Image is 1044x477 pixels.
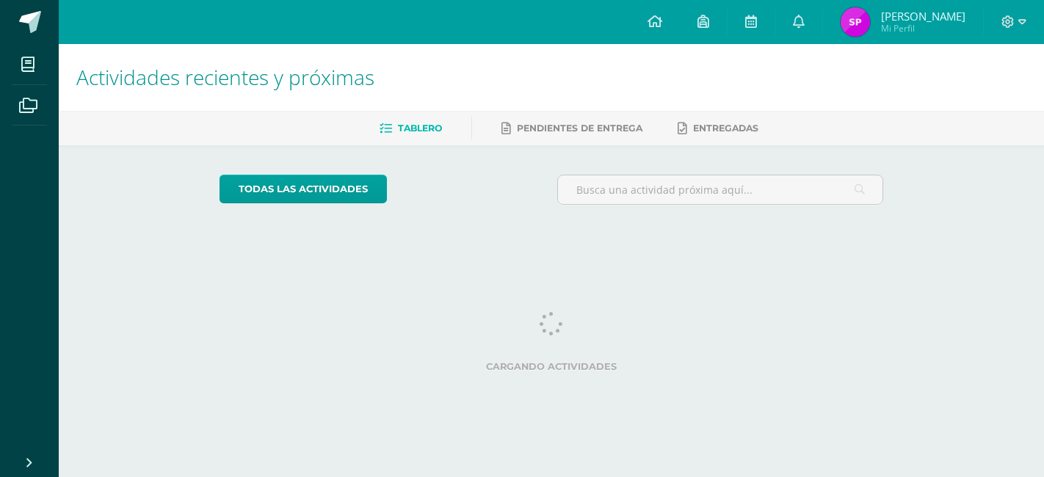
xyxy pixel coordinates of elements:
[517,123,642,134] span: Pendientes de entrega
[558,175,883,204] input: Busca una actividad próxima aquí...
[881,9,965,23] span: [PERSON_NAME]
[881,22,965,34] span: Mi Perfil
[841,7,870,37] img: ea37237e9e527cb0b336558c30bf36cc.png
[501,117,642,140] a: Pendientes de entrega
[220,361,884,372] label: Cargando actividades
[398,123,442,134] span: Tablero
[76,63,374,91] span: Actividades recientes y próximas
[380,117,442,140] a: Tablero
[678,117,758,140] a: Entregadas
[220,175,387,203] a: todas las Actividades
[693,123,758,134] span: Entregadas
